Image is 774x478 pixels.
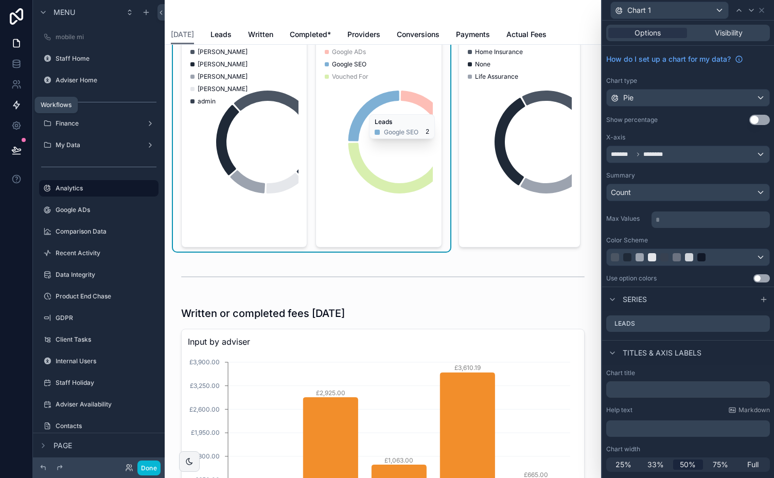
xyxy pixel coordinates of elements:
a: Markdown [728,406,770,414]
span: Providers [347,29,380,40]
span: Menu [54,7,75,17]
span: Count [611,187,631,198]
a: Comparison Data [39,223,159,240]
span: [PERSON_NAME] [198,85,248,93]
div: scrollable content [606,418,770,437]
span: [PERSON_NAME] [198,60,248,68]
label: Google ADs [56,206,156,214]
label: Internal Users [56,357,156,365]
label: Client Tasks [56,335,156,344]
a: Completed* [290,25,331,46]
label: Data Integrity [56,271,156,279]
a: Providers [347,25,380,46]
label: GDPR [56,314,156,322]
a: Product End Chase [39,288,159,305]
span: [DATE] [171,29,194,40]
label: My Data [56,141,142,149]
button: Chart 1 [610,2,729,19]
a: Recent Activity [39,245,159,261]
label: Contacts [56,422,156,430]
a: Written [248,25,273,46]
span: How do I set up a chart for my data? [606,54,731,64]
label: Staff Holiday [56,379,156,387]
label: Adviser Availability [56,400,156,409]
label: Color Scheme [606,236,648,244]
label: Product End Chase [56,292,156,300]
div: chart [322,43,435,241]
button: Pie [606,89,770,107]
label: Leads [614,320,635,328]
span: Vouched For [332,73,368,81]
a: Finance [39,115,159,132]
label: Summary [606,171,635,180]
a: Leads [210,25,232,46]
a: Adviser Availability [39,396,159,413]
span: 75% [713,459,728,470]
span: Markdown [738,406,770,414]
span: Titles & Axis labels [623,348,701,358]
div: chart [188,43,301,241]
label: Finance [56,119,142,128]
label: Analytics [56,184,152,192]
span: admin [198,97,216,105]
a: Adviser Home [39,72,159,88]
button: Count [606,184,770,201]
label: Help text [606,406,632,414]
label: Adviser Home [56,76,156,84]
span: Payments [456,29,490,40]
a: How do I set up a chart for my data? [606,54,743,64]
span: Series [623,294,647,305]
label: Show percentage [606,116,658,124]
span: Visibility [715,28,743,38]
label: Recent Activity [56,249,156,257]
span: Conversions [397,29,439,40]
label: Chart title [606,369,635,377]
label: Max Values [606,215,647,223]
div: scrollable content [652,209,770,228]
a: My Data [39,137,159,153]
a: Actual Fees [506,25,547,46]
span: Leads [210,29,232,40]
label: Comparison Data [56,227,156,236]
a: Payments [456,25,490,46]
div: Workflows [41,101,72,109]
a: Internal Users [39,353,159,369]
a: Staff Home [39,50,159,67]
a: Analytics [39,180,159,197]
a: Client Tasks [39,331,159,348]
a: Staff Holiday [39,375,159,391]
a: Google ADs [39,202,159,218]
span: 33% [647,459,664,470]
span: Actual Fees [506,29,547,40]
a: GDPR [39,310,159,326]
a: Conversions [397,25,439,46]
button: Done [137,461,161,475]
a: [DATE] [171,25,194,45]
span: Pie [623,93,634,103]
span: Options [635,28,661,38]
span: Written [248,29,273,40]
span: 25% [615,459,631,470]
label: Staff Home [56,55,156,63]
span: Google SEO [332,60,366,68]
label: mobile mi [56,33,156,41]
label: Chart width [606,445,640,453]
span: [PERSON_NAME] [198,73,248,81]
span: Chart 1 [627,5,651,15]
span: Full [747,459,759,470]
span: Completed* [290,29,331,40]
span: Page [54,440,72,451]
span: [PERSON_NAME] [198,48,248,56]
span: 50% [680,459,696,470]
span: Google ADs [332,48,366,56]
a: Data Integrity [39,267,159,283]
a: Contacts [39,418,159,434]
div: Use option colors [606,274,657,282]
a: mobile mi [39,29,159,45]
label: X-axis [606,133,625,141]
label: Chart type [606,77,637,85]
